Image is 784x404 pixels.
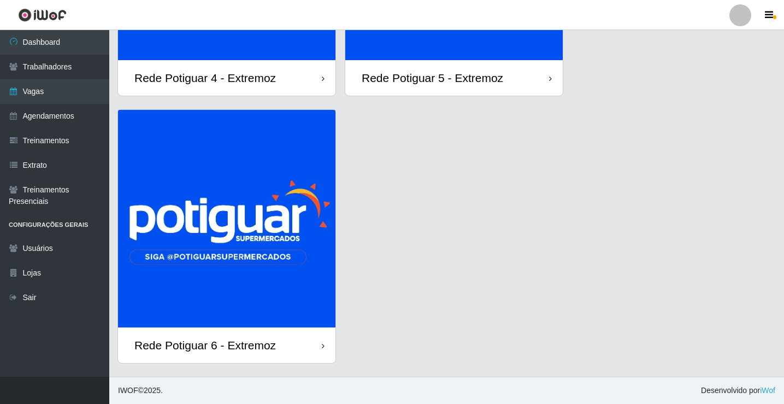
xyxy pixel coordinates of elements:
div: Rede Potiguar 6 - Extremoz [134,338,276,352]
span: IWOF [118,386,138,395]
div: Rede Potiguar 4 - Extremoz [134,71,276,85]
span: © 2025 . [118,385,163,396]
div: Rede Potiguar 5 - Extremoz [362,71,503,85]
span: Desenvolvido por [701,385,775,396]
a: iWof [760,386,775,395]
a: Rede Potiguar 6 - Extremoz [118,110,335,363]
img: cardImg [118,110,335,327]
img: CoreUI Logo [18,8,67,22]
